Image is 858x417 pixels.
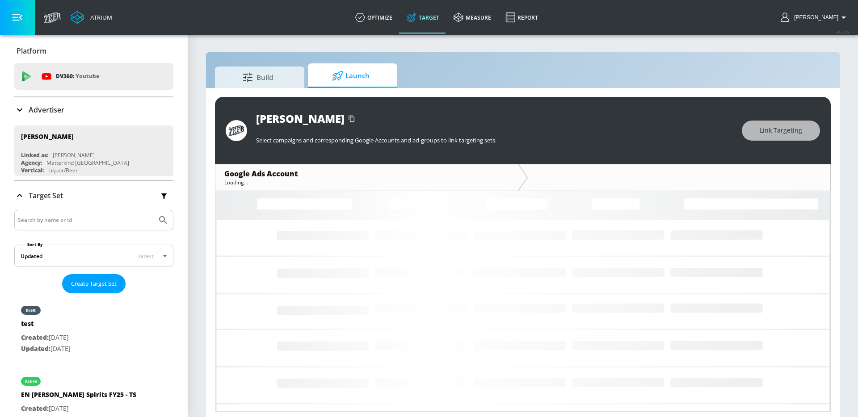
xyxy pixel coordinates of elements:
[87,13,112,21] div: Atrium
[21,333,49,342] span: Created:
[21,151,48,159] div: Linked as:
[21,332,71,343] p: [DATE]
[14,297,173,361] div: drafttestCreated:[DATE]Updated:[DATE]
[224,169,509,179] div: Google Ads Account
[21,132,74,141] div: [PERSON_NAME]
[498,1,545,33] a: Report
[71,279,117,289] span: Create Target Set
[71,11,112,24] a: Atrium
[14,125,173,176] div: [PERSON_NAME]Linked as:[PERSON_NAME]Agency:Matterkind [GEOGRAPHIC_DATA]Vertical:Liquor/Beer
[48,167,78,174] div: Liquor/Beer
[781,12,849,23] button: [PERSON_NAME]
[76,71,99,81] p: Youtube
[56,71,99,81] p: DV360:
[14,181,173,210] div: Target Set
[215,164,518,191] div: Google Ads AccountLoading...
[837,29,849,34] span: v 4.33.5
[14,97,173,122] div: Advertiser
[21,390,136,403] div: EN [PERSON_NAME] Spirits FY25 - TS
[791,14,838,21] span: login as: anthony.rios@zefr.com
[21,404,49,413] span: Created:
[25,379,37,384] div: active
[256,111,345,126] div: [PERSON_NAME]
[21,167,44,174] div: Vertical:
[25,242,45,247] label: Sort By
[29,105,64,115] p: Advertiser
[14,38,173,63] div: Platform
[224,179,509,186] div: Loading...
[400,1,446,33] a: Target
[18,214,153,226] input: Search by name or Id
[21,403,136,414] p: [DATE]
[14,63,173,90] div: DV360: Youtube
[21,319,71,332] div: test
[21,343,71,354] p: [DATE]
[21,159,42,167] div: Agency:
[53,151,95,159] div: [PERSON_NAME]
[62,274,126,293] button: Create Target Set
[21,252,42,260] div: Updated
[21,344,50,353] span: Updated:
[317,65,385,87] span: Launch
[139,252,154,260] span: latest
[348,1,400,33] a: optimize
[46,159,129,167] div: Matterkind [GEOGRAPHIC_DATA]
[29,191,63,200] p: Target Set
[17,46,46,56] p: Platform
[446,1,498,33] a: measure
[26,308,36,313] div: draft
[224,67,292,88] span: Build
[256,136,733,144] p: Select campaigns and corresponding Google Accounts and ad-groups to link targeting sets.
